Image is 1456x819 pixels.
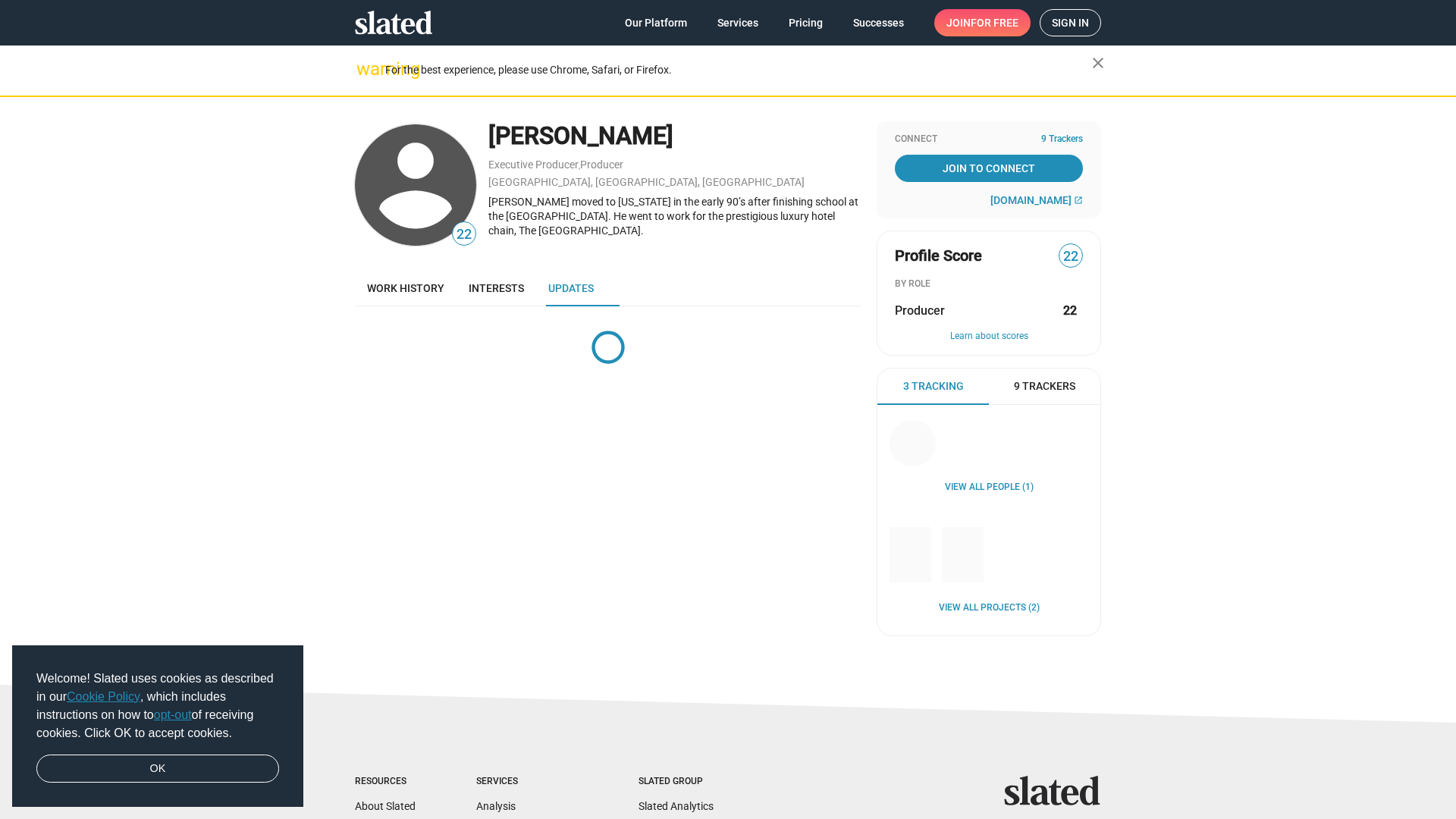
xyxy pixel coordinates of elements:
strong: 22 [1063,303,1077,318]
div: [PERSON_NAME] [488,120,861,152]
span: 9 Trackers [1014,379,1075,394]
a: opt-out [154,708,192,721]
a: About Slated [355,800,416,812]
a: Analysis [476,800,516,812]
span: Sign in [1052,10,1089,36]
a: [DOMAIN_NAME] [990,194,1083,206]
span: Successes [853,9,904,36]
span: Pricing [789,9,823,36]
a: Producer [580,158,623,171]
a: View all Projects (2) [939,602,1040,614]
a: dismiss cookie message [36,755,279,783]
div: Resources [355,776,416,788]
div: BY ROLE [895,278,1083,290]
span: Welcome! Slated uses cookies as described in our , which includes instructions on how to of recei... [36,670,279,742]
span: , [579,162,580,170]
div: Slated Group [639,776,742,788]
mat-icon: close [1089,54,1107,72]
div: cookieconsent [12,645,303,808]
a: Joinfor free [934,9,1031,36]
a: Work history [355,270,457,306]
div: [PERSON_NAME] moved to [US_STATE] in the early 90’s after finishing school at the [GEOGRAPHIC_DAT... [488,195,861,237]
span: 22 [453,224,475,245]
div: For the best experience, please use Chrome, Safari, or Firefox. [385,60,1092,80]
a: Cookie Policy [67,690,140,703]
span: Work history [367,282,444,294]
a: Executive Producer [488,158,579,171]
mat-icon: warning [356,60,375,78]
a: Pricing [777,9,835,36]
a: View all People (1) [945,482,1034,494]
span: 3 Tracking [903,379,964,394]
a: Successes [841,9,916,36]
a: Join To Connect [895,155,1083,182]
span: 22 [1059,246,1082,267]
span: for free [971,9,1018,36]
a: Interests [457,270,536,306]
a: Updates [536,270,606,306]
div: Services [476,776,578,788]
span: Profile Score [895,246,982,266]
span: Our Platform [625,9,687,36]
span: 9 Trackers [1041,133,1083,146]
div: Connect [895,133,1083,146]
a: Slated Analytics [639,800,714,812]
span: Updates [548,282,594,294]
button: Learn about scores [895,331,1083,343]
span: Join To Connect [898,155,1080,182]
span: Interests [469,282,524,294]
span: Join [946,9,1018,36]
a: Sign in [1040,9,1101,36]
a: [GEOGRAPHIC_DATA], [GEOGRAPHIC_DATA], [GEOGRAPHIC_DATA] [488,176,805,188]
span: Producer [895,303,945,318]
mat-icon: open_in_new [1074,196,1083,205]
a: Our Platform [613,9,699,36]
span: Services [717,9,758,36]
span: [DOMAIN_NAME] [990,194,1072,206]
a: Services [705,9,770,36]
